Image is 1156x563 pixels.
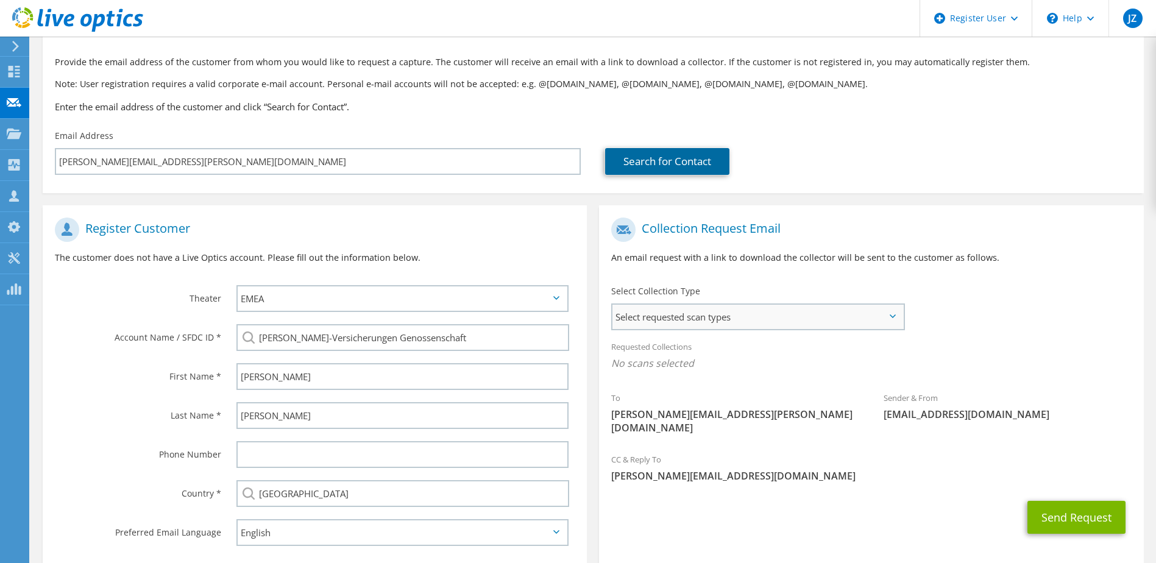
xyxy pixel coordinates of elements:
label: Select Collection Type [611,285,700,297]
svg: \n [1047,13,1058,24]
button: Send Request [1027,501,1126,534]
label: Preferred Email Language [55,519,221,539]
label: Theater [55,285,221,305]
h1: Collection Request Email [611,218,1125,242]
label: Last Name * [55,402,221,422]
div: Requested Collections [599,334,1143,379]
p: Provide the email address of the customer from whom you would like to request a capture. The cust... [55,55,1132,69]
label: First Name * [55,363,221,383]
span: No scans selected [611,356,1131,370]
p: The customer does not have a Live Optics account. Please fill out the information below. [55,251,575,264]
h3: Enter the email address of the customer and click “Search for Contact”. [55,100,1132,113]
span: [PERSON_NAME][EMAIL_ADDRESS][PERSON_NAME][DOMAIN_NAME] [611,408,859,434]
p: Note: User registration requires a valid corporate e-mail account. Personal e-mail accounts will ... [55,77,1132,91]
div: To [599,385,871,441]
label: Email Address [55,130,113,142]
span: [PERSON_NAME][EMAIL_ADDRESS][DOMAIN_NAME] [611,469,1131,483]
p: An email request with a link to download the collector will be sent to the customer as follows. [611,251,1131,264]
span: JZ [1123,9,1143,28]
div: Sender & From [871,385,1144,427]
span: [EMAIL_ADDRESS][DOMAIN_NAME] [884,408,1132,421]
label: Country * [55,480,221,500]
span: Select requested scan types [612,305,902,329]
label: Account Name / SFDC ID * [55,324,221,344]
h1: Register Customer [55,218,569,242]
a: Search for Contact [605,148,729,175]
label: Phone Number [55,441,221,461]
div: CC & Reply To [599,447,1143,489]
